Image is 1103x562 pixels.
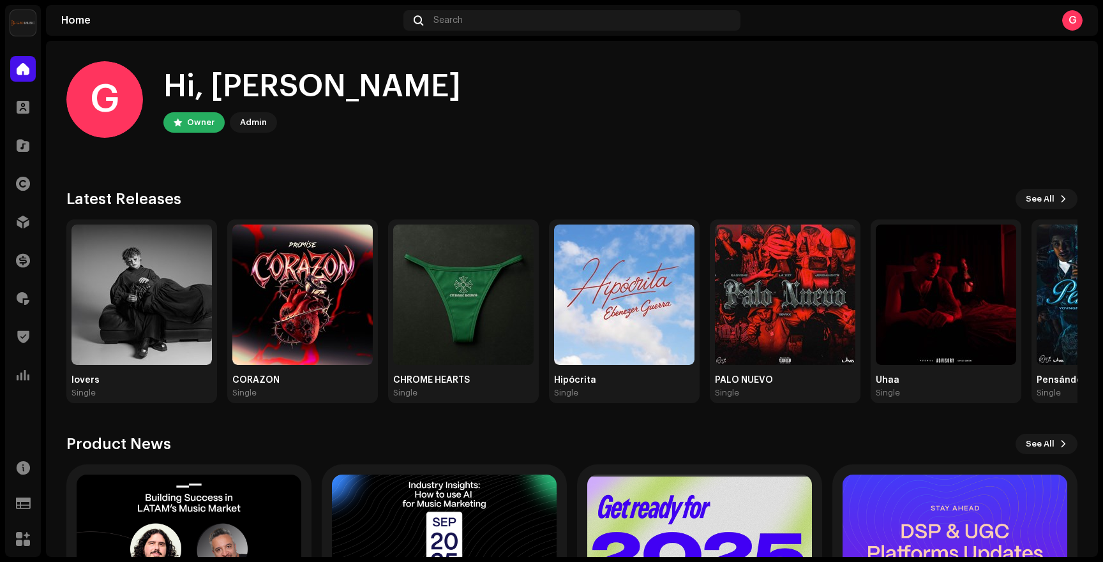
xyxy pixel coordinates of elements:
[554,225,694,365] img: 51034468-47ed-4de4-81b8-695bff71787a
[66,61,143,138] div: G
[71,388,96,398] div: Single
[876,375,1016,385] div: Uhaa
[232,375,373,385] div: CORAZÓN
[1037,388,1061,398] div: Single
[163,66,461,107] div: Hi, [PERSON_NAME]
[433,15,463,26] span: Search
[876,225,1016,365] img: 8fbfcb94-4c3d-4405-b6a9-ffc2d726e539
[1026,431,1054,457] span: See All
[71,225,212,365] img: 6c969b5c-0ff6-4fb3-b488-da260179bf89
[71,375,212,385] div: lovers
[187,115,214,130] div: Owner
[554,388,578,398] div: Single
[232,388,257,398] div: Single
[393,225,534,365] img: 0da729f0-0c41-4ec6-8606-f656095e9238
[66,434,171,454] h3: Product News
[1016,189,1077,209] button: See All
[1062,10,1083,31] div: G
[1016,434,1077,454] button: See All
[66,189,181,209] h3: Latest Releases
[554,375,694,385] div: Hipócrita
[61,15,398,26] div: Home
[715,375,855,385] div: PALO NUEVO
[393,375,534,385] div: CHROME HEARTS
[393,388,417,398] div: Single
[876,388,900,398] div: Single
[715,225,855,365] img: 3e8c2abb-7f76-4801-ad0c-a497c69f3533
[232,225,373,365] img: 345f45b7-47eb-4ccb-9b7d-29260e7bee4e
[1026,186,1054,212] span: See All
[715,388,739,398] div: Single
[10,10,36,36] img: 0c83fa6b-fe7a-4d9f-997f-5ab2fec308a3
[240,115,267,130] div: Admin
